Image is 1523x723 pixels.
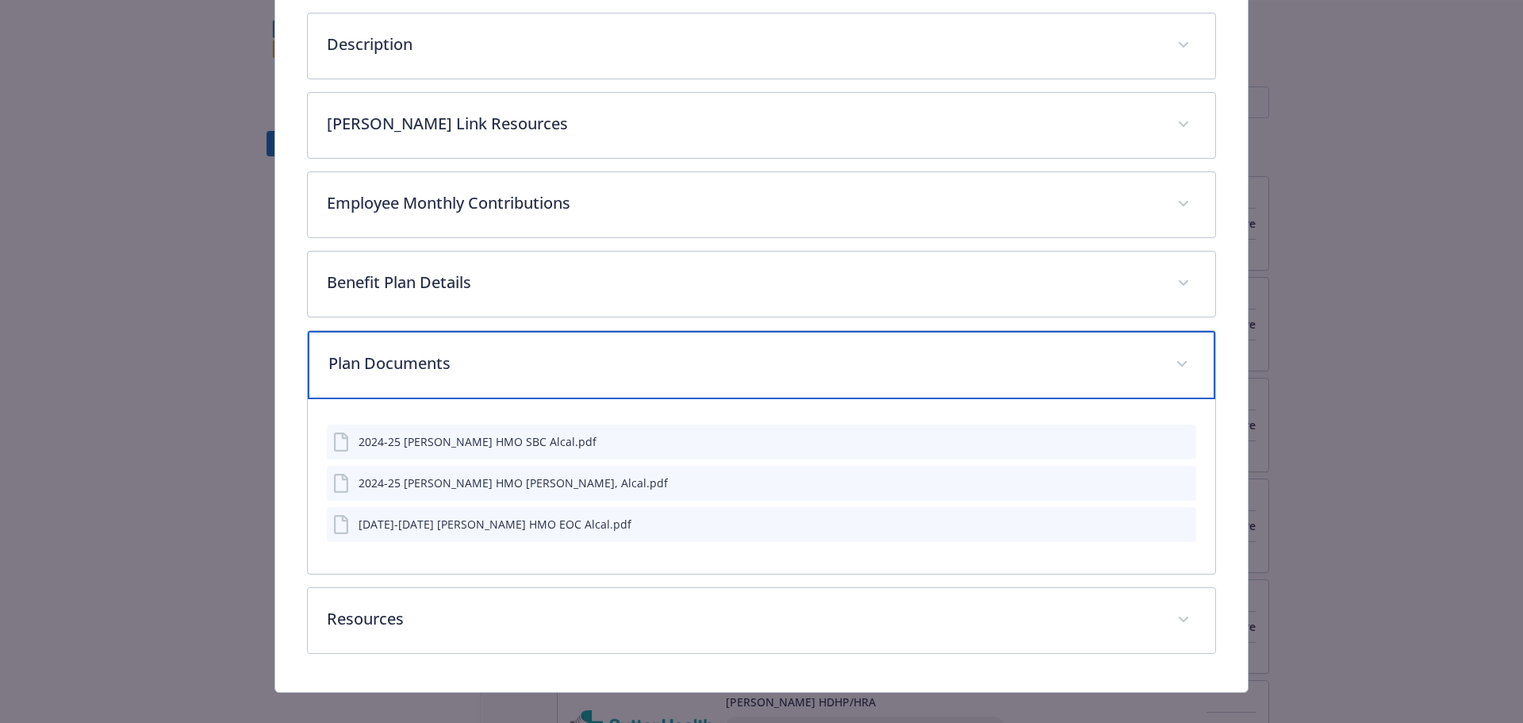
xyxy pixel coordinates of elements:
button: download file [1150,516,1163,533]
p: Plan Documents [328,352,1157,375]
button: preview file [1176,433,1190,450]
p: [PERSON_NAME] Link Resources [327,112,1159,136]
button: download file [1150,475,1163,491]
div: 2024-25 [PERSON_NAME] HMO SBC Alcal.pdf [359,433,597,450]
div: Plan Documents [308,399,1216,574]
p: Description [327,33,1159,56]
div: Employee Monthly Contributions [308,172,1216,237]
div: [PERSON_NAME] Link Resources [308,93,1216,158]
div: [DATE]-[DATE] [PERSON_NAME] HMO EOC Alcal.pdf [359,516,631,533]
div: Plan Documents [308,331,1216,399]
p: Employee Monthly Contributions [327,191,1159,215]
button: download file [1150,433,1163,450]
div: Description [308,13,1216,79]
p: Benefit Plan Details [327,271,1159,294]
div: Benefit Plan Details [308,252,1216,317]
div: Resources [308,588,1216,653]
div: 2024-25 [PERSON_NAME] HMO [PERSON_NAME], Alcal.pdf [359,475,668,491]
button: preview file [1176,475,1190,491]
p: Resources [327,607,1159,631]
button: preview file [1176,516,1190,533]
